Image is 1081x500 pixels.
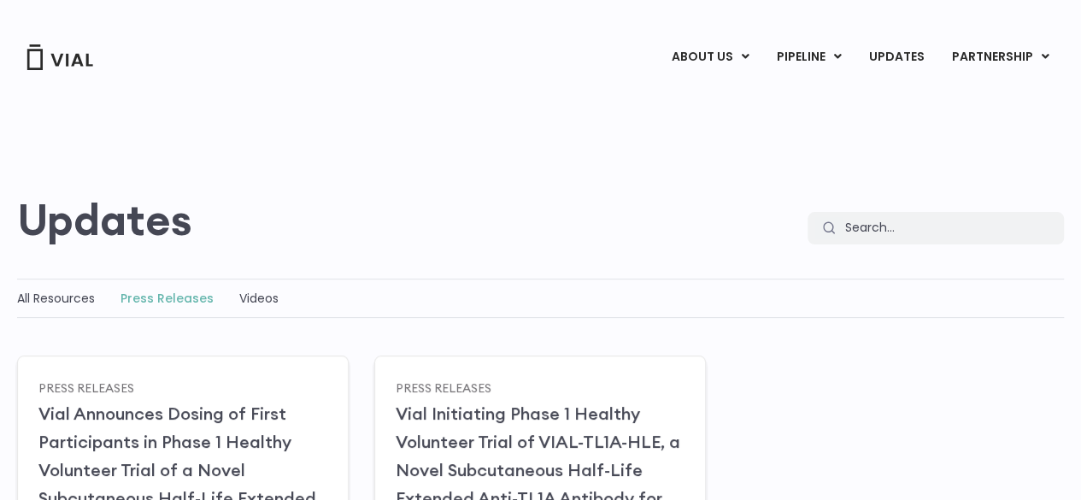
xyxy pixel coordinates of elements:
a: Videos [239,290,279,307]
a: PARTNERSHIPMenu Toggle [938,43,1063,72]
img: Vial Logo [26,44,94,70]
input: Search... [834,212,1064,244]
h2: Updates [17,195,192,244]
a: Press Releases [120,290,214,307]
a: All Resources [17,290,95,307]
a: ABOUT USMenu Toggle [658,43,762,72]
a: Press Releases [38,379,134,395]
a: PIPELINEMenu Toggle [763,43,855,72]
a: Press Releases [396,379,491,395]
a: UPDATES [855,43,937,72]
